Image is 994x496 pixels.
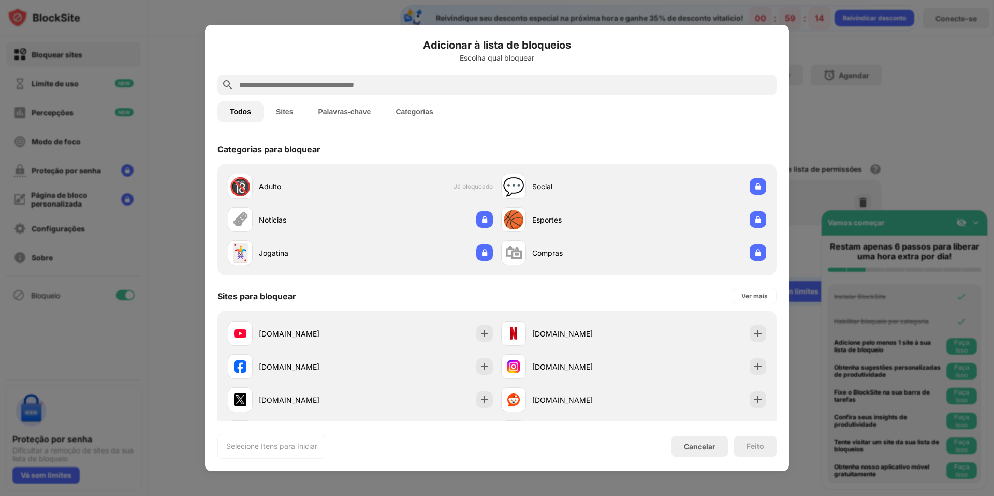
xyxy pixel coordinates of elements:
[259,249,288,257] font: Jogatina
[532,215,562,224] font: Esportes
[507,327,520,340] img: favicons
[507,393,520,406] img: favicons
[234,360,246,373] img: favicons
[226,442,317,450] font: Selecione Itens para Iniciar
[507,360,520,373] img: favicons
[234,393,246,406] img: favicons
[259,215,286,224] font: Notícias
[532,396,593,404] font: [DOMAIN_NAME]
[276,108,293,116] font: Sites
[505,242,522,263] font: 🛍
[383,101,445,122] button: Categorias
[305,101,383,122] button: Palavras-chave
[747,442,764,450] font: Feito
[741,292,768,300] font: Ver mais
[217,291,296,301] font: Sites para bloquear
[229,242,251,263] font: 🃏
[396,108,433,116] font: Categorias
[264,101,305,122] button: Sites
[423,39,571,51] font: Adicionar à lista de bloqueios
[532,329,593,338] font: [DOMAIN_NAME]
[460,53,534,62] font: Escolha qual bloquear
[503,209,524,230] font: 🏀
[217,144,320,154] font: Categorias para bloquear
[222,79,234,91] img: search.svg
[503,176,524,197] font: 💬
[231,209,249,230] font: 🗞
[259,182,281,191] font: Adulto
[532,249,563,257] font: Compras
[454,183,493,191] font: Já bloqueado
[318,108,371,116] font: Palavras-chave
[259,396,319,404] font: [DOMAIN_NAME]
[259,362,319,371] font: [DOMAIN_NAME]
[230,108,251,116] font: Todos
[532,362,593,371] font: [DOMAIN_NAME]
[234,327,246,340] img: favicons
[259,329,319,338] font: [DOMAIN_NAME]
[532,182,552,191] font: Social
[229,176,251,197] font: 🔞
[217,101,264,122] button: Todos
[684,442,715,451] font: Cancelar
